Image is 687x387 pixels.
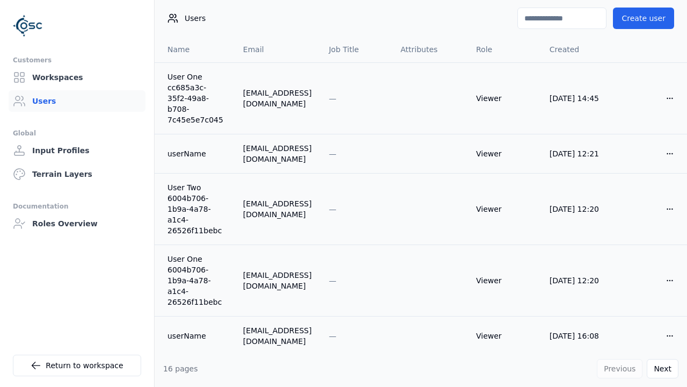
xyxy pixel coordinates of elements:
a: Return to workspace [13,355,141,376]
div: Viewer [476,275,532,286]
div: [EMAIL_ADDRESS][DOMAIN_NAME] [243,325,312,347]
a: Input Profiles [9,140,145,161]
div: [DATE] 16:08 [550,331,606,341]
a: User One 6004b706-1b9a-4a78-a1c4-26526f11bebc [167,254,226,307]
div: [DATE] 12:20 [550,204,606,214]
th: Name [155,37,235,62]
div: Customers [13,54,141,67]
span: — [329,149,337,158]
button: Create user [613,8,674,29]
div: Viewer [476,93,532,104]
img: Logo [13,11,43,41]
span: Users [185,13,206,24]
span: 16 pages [163,364,198,373]
span: — [329,205,337,213]
th: Email [235,37,320,62]
div: [DATE] 12:20 [550,275,606,286]
div: Viewer [476,148,532,159]
div: [DATE] 12:21 [550,148,606,159]
a: User One cc685a3c-35f2-49a8-b708-7c45e5e7c045 [167,71,226,125]
span: — [329,332,337,340]
a: User Two 6004b706-1b9a-4a78-a1c4-26526f11bebc [167,182,226,236]
th: Attributes [392,37,467,62]
a: Workspaces [9,67,145,88]
div: [EMAIL_ADDRESS][DOMAIN_NAME] [243,270,312,291]
span: — [329,276,337,285]
th: Role [467,37,541,62]
button: Next [647,359,678,378]
a: userName [167,331,226,341]
div: Viewer [476,331,532,341]
div: [EMAIL_ADDRESS][DOMAIN_NAME] [243,198,312,220]
a: userName [167,148,226,159]
span: — [329,94,337,103]
a: Terrain Layers [9,163,145,185]
th: Job Title [320,37,392,62]
div: [EMAIL_ADDRESS][DOMAIN_NAME] [243,143,312,164]
a: Roles Overview [9,213,145,234]
div: Global [13,127,141,140]
div: [EMAIL_ADDRESS][DOMAIN_NAME] [243,88,312,109]
div: [DATE] 14:45 [550,93,606,104]
div: Viewer [476,204,532,214]
a: Users [9,90,145,112]
div: Documentation [13,200,141,213]
th: Created [541,37,615,62]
